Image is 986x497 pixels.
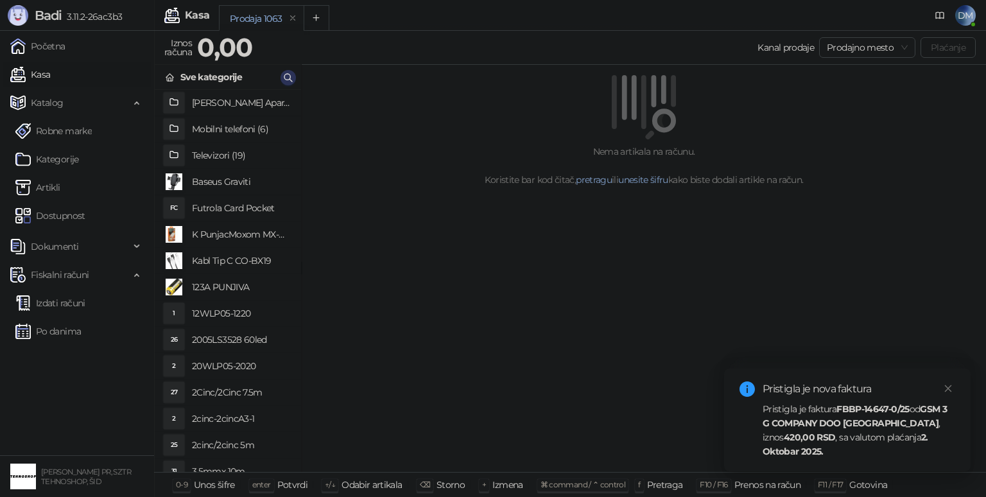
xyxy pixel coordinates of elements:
[31,234,78,259] span: Dokumenti
[164,198,184,218] div: FC
[8,5,28,26] img: Logo
[638,480,640,489] span: f
[325,480,335,489] span: ↑/↓
[164,461,184,482] div: 31
[192,435,291,455] h4: 2cinc/2cinc 5m
[10,464,36,489] img: 64x64-companyLogo-68805acf-9e22-4a20-bcb3-9756868d3d19.jpeg
[277,476,308,493] div: Potvrdi
[164,356,184,376] div: 2
[35,8,62,23] span: Badi
[734,476,800,493] div: Prenos na račun
[941,381,955,396] a: Close
[15,175,60,200] a: ArtikliArtikli
[176,480,187,489] span: 0-9
[15,203,85,229] a: Dostupnost
[162,35,195,60] div: Iznos računa
[164,408,184,429] div: 2
[15,118,92,144] a: Robne marke
[192,408,291,429] h4: 2cinc-2cincA3-1
[164,224,184,245] img: Slika
[818,480,843,489] span: F11 / F17
[164,303,184,324] div: 1
[739,381,755,397] span: info-circle
[164,382,184,403] div: 27
[930,5,950,26] a: Dokumentacija
[437,476,465,493] div: Storno
[304,5,329,31] button: Add tab
[700,480,727,489] span: F10 / F16
[541,480,626,489] span: ⌘ command / ⌃ control
[420,480,430,489] span: ⌫
[836,403,909,415] strong: FBBP-14647-0/25
[164,250,184,271] img: Slika
[164,435,184,455] div: 25
[757,40,814,55] div: Kanal prodaje
[955,5,976,26] span: DM
[164,329,184,350] div: 26
[15,290,85,316] a: Izdati računi
[15,180,31,195] img: Artikli
[192,356,291,376] h4: 20WLP05-2020
[194,476,235,493] div: Unos šifre
[921,37,976,58] button: Plaćanje
[192,119,291,139] h4: Mobilni telefoni (6)
[784,432,836,443] strong: 420,00 RSD
[192,145,291,166] h4: Televizori (19)
[192,171,291,192] h4: Baseus Graviti
[31,90,64,116] span: Katalog
[192,382,291,403] h4: 2Cinc/2Cinc 7.5m
[492,476,523,493] div: Izmena
[192,329,291,350] h4: 2005LS3528 60led
[180,70,242,84] div: Sve kategorije
[944,384,953,393] span: close
[192,250,291,271] h4: Kabl Tip C CO-BX19
[15,146,79,172] a: Kategorije
[192,277,291,297] h4: 123A PUNJIVA
[31,262,89,288] span: Fiskalni računi
[192,461,291,482] h4: 3.5mmx 10m
[192,224,291,245] h4: K PunjacMoxom MX-HC25 PD 20W
[317,144,971,187] div: Nema artikala na računu. Koristite bar kod čitač, ili kako biste dodali artikle na račun.
[41,467,131,486] small: [PERSON_NAME] PR, SZTR TEHNOSHOP, ŠID
[192,303,291,324] h4: 12WLP05-1220
[230,12,282,26] div: Prodaja 1063
[849,476,887,493] div: Gotovina
[197,31,252,63] strong: 0,00
[827,38,908,57] span: Prodajno mesto
[647,476,683,493] div: Pretraga
[763,381,955,397] div: Pristigla je nova faktura
[62,11,122,22] span: 3.11.2-26ac3b3
[10,33,65,59] a: Početna
[482,480,486,489] span: +
[576,174,612,186] a: pretragu
[342,476,402,493] div: Odabir artikala
[252,480,271,489] span: enter
[185,10,209,21] div: Kasa
[15,318,81,344] a: Po danima
[164,171,184,192] img: Slika
[164,277,184,297] img: Slika
[10,62,50,87] a: Kasa
[618,174,668,186] a: unesite šifru
[763,402,955,458] div: Pristigla je faktura od , iznos , sa valutom plaćanja
[284,13,301,24] button: remove
[192,198,291,218] h4: Futrola Card Pocket
[763,432,928,457] strong: 2. Oktobar 2025.
[155,90,301,472] div: grid
[192,92,291,113] h4: [PERSON_NAME] Aparati (2)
